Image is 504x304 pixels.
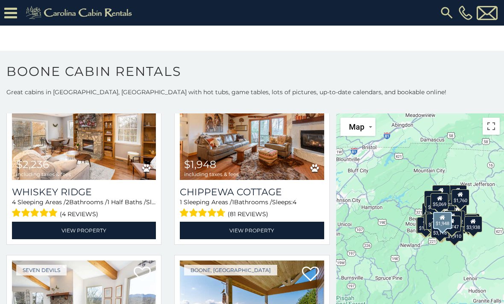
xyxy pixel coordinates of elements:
div: $3,938 [464,216,482,232]
a: View Property [180,222,324,239]
div: $1,747 [443,216,461,232]
div: $1,830 [449,185,467,201]
a: Add to favorites [134,266,151,284]
div: $2,334 [444,211,462,227]
button: Toggle fullscreen view [483,118,500,135]
a: [PHONE_NUMBER] [457,6,475,20]
div: $1,910 [446,225,464,241]
div: $3,121 [422,203,440,219]
span: 1 [232,198,234,206]
span: Map [349,122,364,131]
button: Change map style [340,118,375,136]
span: $1,948 [184,158,216,171]
img: search-regular.svg [439,5,454,20]
span: including taxes & fees [16,171,71,177]
div: $2,307 [425,190,442,206]
div: $2,547 [432,205,450,221]
span: including taxes & fees [184,171,239,177]
div: $5,069 [431,193,448,209]
div: $2,655 [426,214,444,230]
div: $1,408 [416,217,434,234]
img: Whiskey Ridge [12,84,156,180]
a: Whiskey Ridge $2,236 including taxes & fees [12,84,156,180]
a: Seven Devils [16,265,67,275]
a: Add to favorites [302,266,319,284]
div: $1,828 [434,211,452,229]
span: (4 reviews) [60,208,98,220]
a: Whiskey Ridge [12,186,156,198]
img: Khaki-logo.png [21,4,139,21]
div: $3,118 [431,222,449,238]
div: $2,325 [425,208,443,225]
a: Chippewa Cottage $1,948 including taxes & fees [180,84,324,180]
a: Boone, [GEOGRAPHIC_DATA] [184,265,277,275]
div: Sleeping Areas / Bathrooms / Sleeps: [180,198,324,220]
div: $2,396 [424,214,442,230]
span: 4 [12,198,16,206]
a: View Property [12,222,156,239]
div: $1,321 [417,217,435,233]
span: 2 [66,198,69,206]
a: Chippewa Cottage [180,186,324,198]
img: Chippewa Cottage [180,84,324,180]
span: (81 reviews) [228,208,268,220]
span: $2,236 [16,158,49,171]
div: $2,597 [420,216,438,232]
span: 4 [293,198,296,206]
div: $1,852 [460,214,478,230]
div: $2,441 [462,213,480,229]
div: $1,760 [451,189,469,205]
div: $1,948 [433,212,452,229]
span: 1 Half Baths / [107,198,146,206]
div: $2,240 [422,214,440,231]
span: 1 [180,198,182,206]
div: $2,145 [426,196,444,212]
div: $2,590 [432,185,450,201]
div: Sleeping Areas / Bathrooms / Sleeps: [12,198,156,220]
